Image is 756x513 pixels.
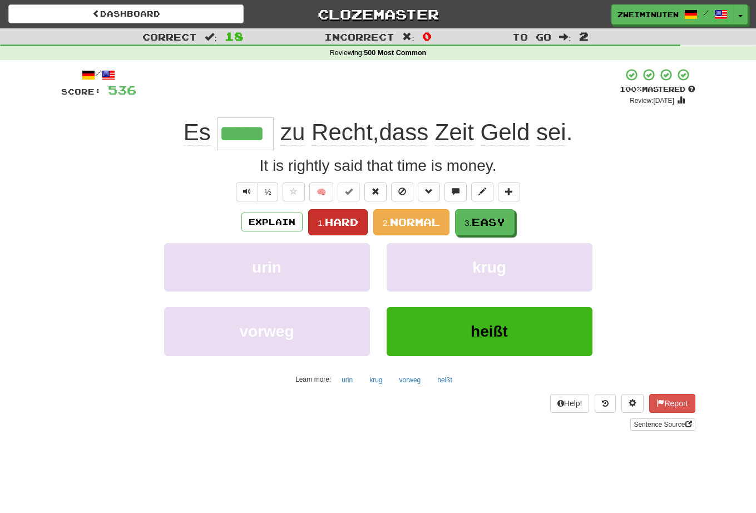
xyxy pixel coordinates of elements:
div: / [61,68,136,82]
span: Easy [472,216,505,228]
span: : [559,32,571,42]
button: urin [335,372,359,388]
span: dass [379,119,428,146]
strong: 500 Most Common [364,49,426,57]
button: heißt [387,307,592,356]
button: krug [387,243,592,292]
button: Favorite sentence (alt+f) [283,182,305,201]
small: 2. [383,218,390,228]
small: Learn more: [295,376,331,383]
span: : [205,32,217,42]
span: , . [274,119,572,146]
button: vorweg [393,372,427,388]
span: 18 [225,29,244,43]
button: vorweg [164,307,370,356]
button: Edit sentence (alt+d) [471,182,493,201]
span: Normal [390,216,440,228]
span: Es [184,119,211,146]
button: Report [649,394,695,413]
button: 1.Hard [308,209,368,235]
div: Text-to-speech controls [234,182,279,201]
a: Clozemaster [260,4,496,24]
a: Sentence Source [630,418,695,431]
button: urin [164,243,370,292]
button: Discuss sentence (alt+u) [444,182,467,201]
span: Zeit [435,119,474,146]
span: sei [536,119,566,146]
button: Round history (alt+y) [595,394,616,413]
span: / [703,9,709,17]
button: ½ [258,182,279,201]
button: Grammar (alt+g) [418,182,440,201]
span: 0 [422,29,432,43]
span: urin [252,259,281,276]
span: Recht [312,119,373,146]
button: 2.Normal [373,209,449,235]
button: Ignore sentence (alt+i) [391,182,413,201]
a: Dashboard [8,4,244,23]
button: Explain [241,213,303,231]
span: zu [280,119,305,146]
span: Zweiminuten [617,9,679,19]
span: To go [512,31,551,42]
button: Set this sentence to 100% Mastered (alt+m) [338,182,360,201]
div: Mastered [620,85,695,95]
span: : [402,32,414,42]
small: Review: [DATE] [630,97,674,105]
button: Add to collection (alt+a) [498,182,520,201]
a: Zweiminuten / [611,4,734,24]
span: Score: [61,87,101,96]
small: 3. [465,218,472,228]
button: krug [363,372,388,388]
span: 536 [108,83,136,97]
button: Reset to 0% Mastered (alt+r) [364,182,387,201]
span: vorweg [239,323,294,340]
span: 2 [579,29,589,43]
div: It is rightly said that time is money. [61,155,695,177]
button: 🧠 [309,182,333,201]
button: 3.Easy [455,209,515,235]
small: 1. [318,218,325,228]
span: Correct [142,31,197,42]
span: Geld [481,119,530,146]
button: Help! [550,394,590,413]
span: Hard [325,216,358,228]
button: heißt [431,372,458,388]
span: Incorrect [324,31,394,42]
span: 100 % [620,85,642,93]
button: Play sentence audio (ctl+space) [236,182,258,201]
span: krug [472,259,506,276]
span: heißt [471,323,508,340]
